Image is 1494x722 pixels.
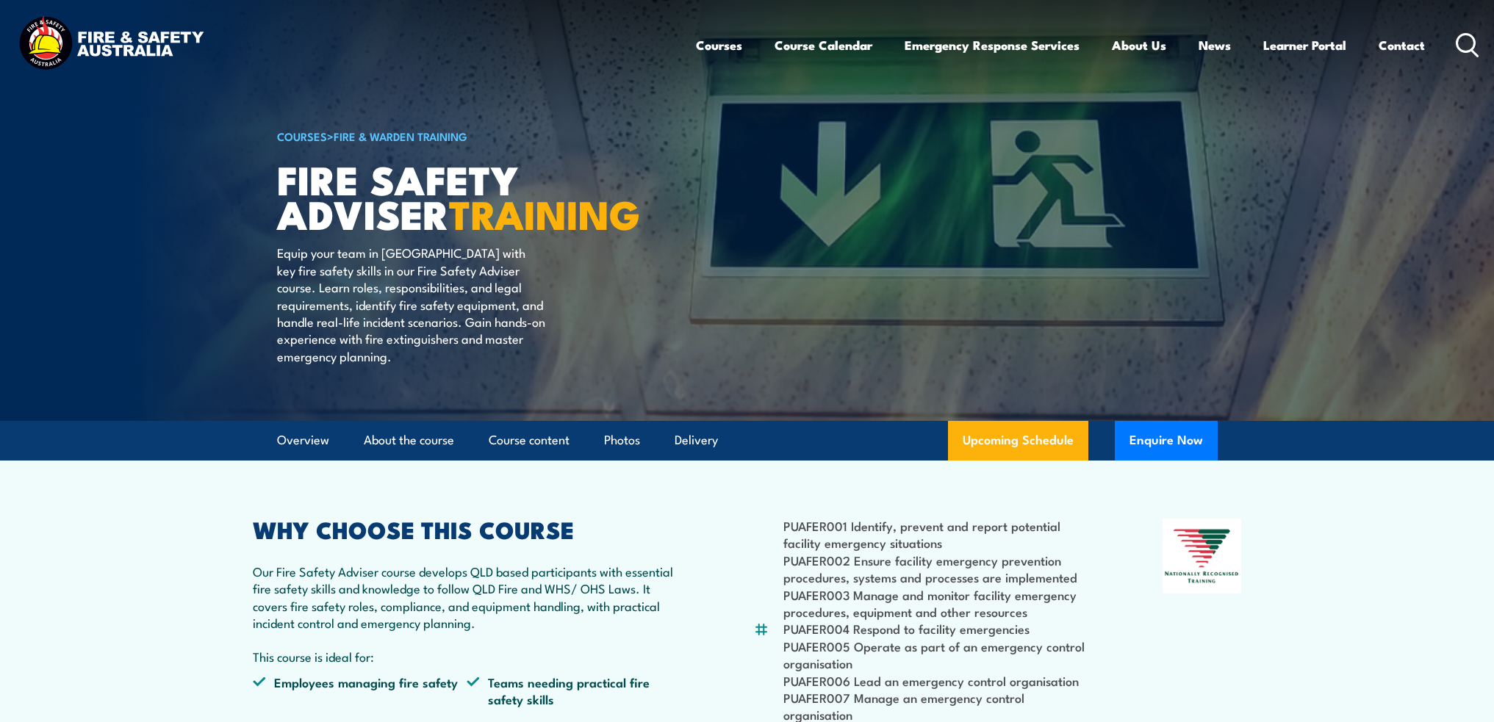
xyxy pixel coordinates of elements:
[277,128,327,144] a: COURSES
[277,244,545,364] p: Equip your team in [GEOGRAPHIC_DATA] with key fire safety skills in our Fire Safety Adviser cours...
[253,519,682,539] h2: WHY CHOOSE THIS COURSE
[696,26,742,65] a: Courses
[1163,519,1242,593] img: Nationally Recognised Training logo.
[1112,26,1166,65] a: About Us
[783,638,1091,672] li: PUAFER005 Operate as part of an emergency control organisation
[277,162,640,230] h1: FIRE SAFETY ADVISER
[364,421,454,460] a: About the course
[775,26,872,65] a: Course Calendar
[449,182,640,243] strong: TRAINING
[277,421,329,460] a: Overview
[783,517,1091,552] li: PUAFER001 Identify, prevent and report potential facility emergency situations
[905,26,1080,65] a: Emergency Response Services
[1263,26,1346,65] a: Learner Portal
[783,672,1091,689] li: PUAFER006 Lead an emergency control organisation
[783,552,1091,586] li: PUAFER002 Ensure facility emergency prevention procedures, systems and processes are implemented
[334,128,467,144] a: Fire & Warden Training
[783,586,1091,621] li: PUAFER003 Manage and monitor facility emergency procedures, equipment and other resources
[253,648,682,665] p: This course is ideal for:
[1379,26,1425,65] a: Contact
[948,421,1088,461] a: Upcoming Schedule
[277,127,640,145] h6: >
[783,620,1091,637] li: PUAFER004 Respond to facility emergencies
[253,563,682,632] p: Our Fire Safety Adviser course develops QLD based participants with essential fire safety skills ...
[675,421,718,460] a: Delivery
[1115,421,1218,461] button: Enquire Now
[604,421,640,460] a: Photos
[253,674,467,708] li: Employees managing fire safety
[489,421,570,460] a: Course content
[1199,26,1231,65] a: News
[467,674,681,708] li: Teams needing practical fire safety skills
